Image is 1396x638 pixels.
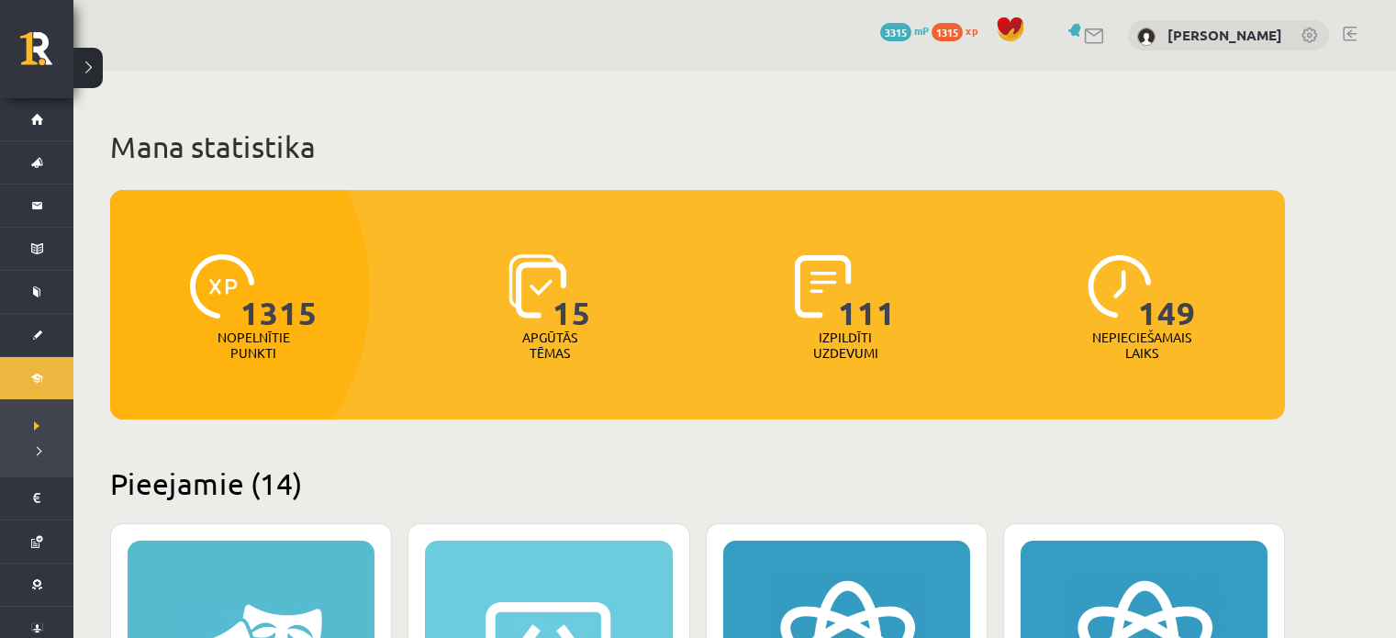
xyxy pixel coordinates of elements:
p: Nopelnītie punkti [218,330,290,361]
p: Apgūtās tēmas [514,330,586,361]
a: [PERSON_NAME] [1167,26,1282,44]
p: Nepieciešamais laiks [1092,330,1191,361]
a: 3315 mP [880,23,929,38]
img: Gļebs Golubevs [1137,28,1156,46]
span: 1315 [932,23,963,41]
span: xp [966,23,977,38]
a: 1315 xp [932,23,987,38]
span: mP [914,23,929,38]
h1: Mana statistika [110,129,1285,165]
h2: Pieejamie (14) [110,465,1285,501]
span: 1315 [240,254,318,330]
span: 149 [1138,254,1196,330]
p: Izpildīti uzdevumi [810,330,881,361]
span: 111 [838,254,896,330]
img: icon-clock-7be60019b62300814b6bd22b8e044499b485619524d84068768e800edab66f18.svg [1088,254,1152,319]
span: 3315 [880,23,911,41]
a: Rīgas 1. Tālmācības vidusskola [20,32,73,78]
img: icon-learned-topics-4a711ccc23c960034f471b6e78daf4a3bad4a20eaf4de84257b87e66633f6470.svg [508,254,566,319]
img: icon-xp-0682a9bc20223a9ccc6f5883a126b849a74cddfe5390d2b41b4391c66f2066e7.svg [190,254,254,319]
img: icon-completed-tasks-ad58ae20a441b2904462921112bc710f1caf180af7a3daa7317a5a94f2d26646.svg [795,254,852,319]
span: 15 [553,254,591,330]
